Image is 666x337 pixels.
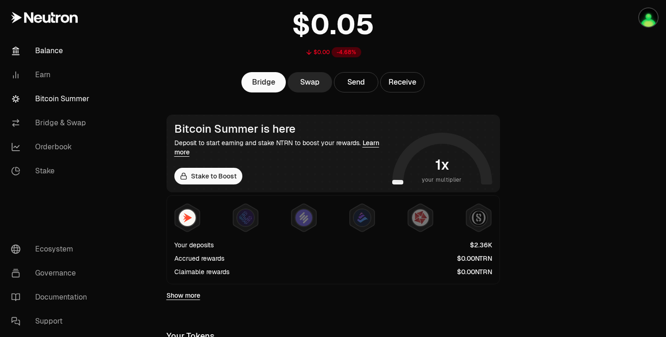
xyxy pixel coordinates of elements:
div: Accrued rewards [174,254,224,263]
img: NTRN [179,209,196,226]
div: Claimable rewards [174,267,229,276]
a: Support [4,309,100,333]
a: Swap [288,72,332,92]
img: Solv Points [296,209,312,226]
a: Bridge [241,72,286,92]
a: Stake [4,159,100,183]
img: Bedrock Diamonds [354,209,370,226]
a: Orderbook [4,135,100,159]
a: Show more [166,291,200,300]
img: Structured Points [470,209,487,226]
a: Balance [4,39,100,63]
span: your multiplier [422,175,462,184]
img: Mars Fragments [412,209,429,226]
img: EtherFi Points [237,209,254,226]
a: Documentation [4,285,100,309]
div: Deposit to start earning and stake NTRN to boost your rewards. [174,138,388,157]
div: Your deposits [174,240,214,250]
a: Bridge & Swap [4,111,100,135]
a: Ecosystem [4,237,100,261]
button: Receive [380,72,425,92]
a: Stake to Boost [174,168,242,184]
div: -4.68% [332,47,361,57]
a: Governance [4,261,100,285]
img: Anogueira [639,8,658,27]
a: Earn [4,63,100,87]
div: $0.00 [314,49,330,56]
a: Bitcoin Summer [4,87,100,111]
div: Bitcoin Summer is here [174,123,388,135]
button: Send [334,72,378,92]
